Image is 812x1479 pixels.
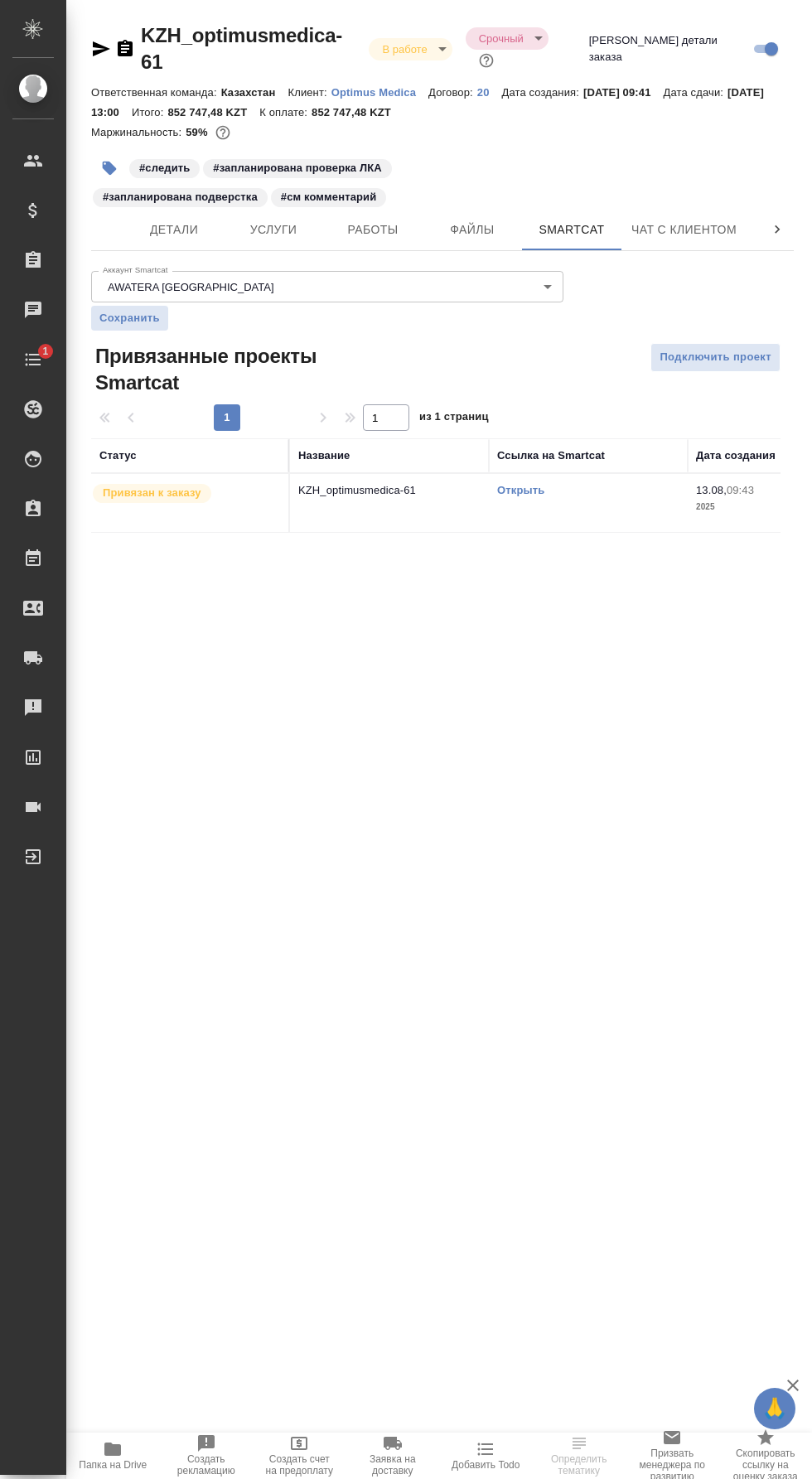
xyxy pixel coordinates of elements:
[433,220,512,240] span: Файлы
[221,86,288,99] p: Казахстан
[331,86,428,99] p: Optimus Medica
[91,150,128,186] button: Добавить тэг
[99,447,137,464] div: Статус
[502,86,583,99] p: Дата создания:
[543,1453,616,1477] span: Определить тематику
[474,31,529,46] button: Срочный
[32,343,58,360] span: 1
[631,220,737,240] span: Чат с клиентом
[139,160,190,176] p: #следить
[160,1433,254,1479] button: Создать рекламацию
[186,126,211,138] p: 59%
[91,271,563,302] div: AWATERA [GEOGRAPHIC_DATA]
[532,220,611,240] span: Smartcat
[533,1433,626,1479] button: Определить тематику
[134,220,214,240] span: Детали
[91,306,168,331] button: Сохранить
[369,38,452,60] div: В работе
[259,106,312,118] p: К оплате:
[201,160,393,174] span: запланирована проверка ЛКА
[4,339,62,380] a: 1
[103,280,279,294] button: AWATERA [GEOGRAPHIC_DATA]
[727,484,754,496] p: 09:43
[419,407,489,431] span: из 1 страниц
[66,1433,160,1479] button: Папка на Drive
[476,50,497,71] button: Доп статусы указывают на важность/срочность заказа
[346,1433,440,1479] button: Заявка на доставку
[170,1453,244,1477] span: Создать рекламацию
[141,24,342,73] a: KZH_optimusmedica-61
[91,39,111,59] button: Скопировать ссылку для ЯМессенджера
[497,447,605,464] div: Ссылка на Smartcat
[439,1433,533,1479] button: Добавить Todo
[497,484,544,496] a: Открыть
[664,86,727,99] p: Дата сдачи:
[452,1459,520,1471] span: Добавить Todo
[269,190,388,204] span: см комментарий
[377,42,432,56] button: В работе
[331,85,428,99] a: Optimus Medica
[167,106,259,118] p: 852 747,48 KZT
[91,126,186,138] p: Маржинальность:
[466,27,549,50] div: В работе
[477,86,502,99] p: 20
[128,160,201,174] span: следить
[589,32,748,65] span: [PERSON_NAME] детали заказа
[428,86,477,99] p: Договор:
[132,106,167,118] p: Итого:
[298,482,481,499] p: KZH_optimusmedica-61
[333,220,413,240] span: Работы
[696,484,727,496] p: 13.08,
[761,1391,789,1426] span: 🙏
[103,485,201,501] p: Привязан к заказу
[115,39,135,59] button: Скопировать ссылку
[298,447,350,464] div: Название
[312,106,404,118] p: 852 747,48 KZT
[91,86,221,99] p: Ответственная команда:
[212,122,234,143] button: 46722.42 RUB;
[281,189,376,205] p: #см комментарий
[650,343,781,372] button: Подключить проект
[263,1453,336,1477] span: Создать счет на предоплату
[213,160,381,176] p: #запланирована проверка ЛКА
[288,86,331,99] p: Клиент:
[626,1433,719,1479] button: Призвать менеджера по развитию
[103,189,258,205] p: #запланирована подверстка
[91,343,326,396] span: Привязанные проекты Smartcat
[91,190,269,204] span: запланирована подверстка
[583,86,664,99] p: [DATE] 09:41
[477,85,502,99] a: 20
[660,348,771,367] span: Подключить проект
[754,1388,795,1429] button: 🙏
[234,220,313,240] span: Услуги
[696,447,776,464] div: Дата создания
[356,1453,430,1477] span: Заявка на доставку
[99,310,160,326] span: Сохранить
[253,1433,346,1479] button: Создать счет на предоплату
[79,1459,147,1471] span: Папка на Drive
